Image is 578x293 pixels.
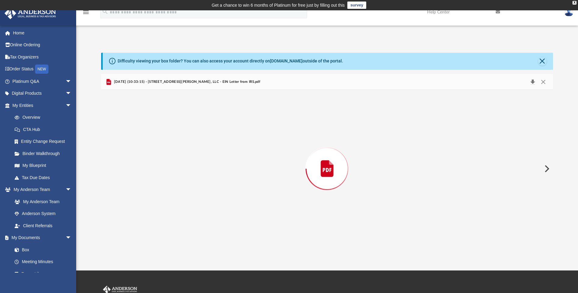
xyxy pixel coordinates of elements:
a: Meeting Minutes [9,256,78,268]
div: Preview [101,74,553,247]
a: [DOMAIN_NAME] [270,58,303,63]
a: survey [347,2,366,9]
button: Next File [540,160,553,177]
a: My Entitiesarrow_drop_down [4,99,81,111]
a: My Anderson Team [9,196,75,208]
a: Platinum Q&Aarrow_drop_down [4,75,81,87]
a: Client Referrals [9,220,78,232]
span: arrow_drop_down [66,99,78,112]
a: My Documentsarrow_drop_down [4,232,78,244]
img: Anderson Advisors Platinum Portal [3,7,58,19]
a: My Blueprint [9,160,78,172]
button: Close [538,57,547,65]
a: Order StatusNEW [4,63,81,76]
a: Digital Productsarrow_drop_down [4,87,81,100]
a: Tax Due Dates [9,171,81,184]
a: Home [4,27,81,39]
div: close [573,1,576,5]
i: search [102,8,108,15]
a: Binder Walkthrough [9,147,81,160]
button: Download [527,78,538,86]
span: arrow_drop_down [66,232,78,244]
a: CTA Hub [9,123,81,136]
img: User Pic [564,8,573,16]
a: Anderson System [9,208,78,220]
button: Close [538,78,549,86]
a: menu [82,12,90,16]
a: Overview [9,111,81,124]
a: Box [9,244,75,256]
a: Forms Library [9,268,75,280]
div: Get a chance to win 6 months of Platinum for free just by filling out this [212,2,345,9]
span: arrow_drop_down [66,184,78,196]
div: Difficulty viewing your box folder? You can also access your account directly on outside of the p... [118,58,343,64]
span: arrow_drop_down [66,75,78,88]
i: menu [82,9,90,16]
span: arrow_drop_down [66,87,78,100]
div: NEW [35,65,48,74]
a: Online Ordering [4,39,81,51]
a: Entity Change Request [9,136,81,148]
a: My Anderson Teamarrow_drop_down [4,184,78,196]
span: [DATE] (10:33:15) - [STREET_ADDRESS][PERSON_NAME], LLC - EIN Letter from IRS.pdf [112,79,260,85]
a: Tax Organizers [4,51,81,63]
